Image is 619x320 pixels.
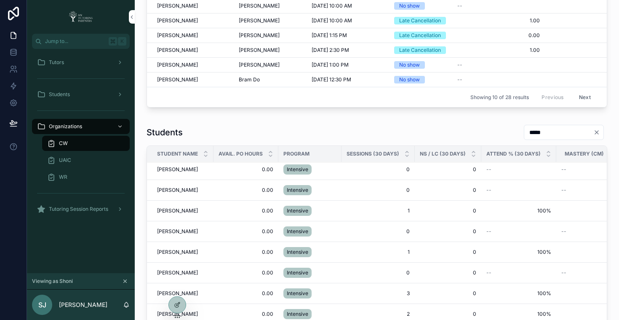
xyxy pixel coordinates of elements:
a: 0 [420,290,476,297]
a: 1.00 [457,47,540,54]
button: Next [573,91,597,104]
a: 0.00 [219,207,273,214]
span: 0.00 [219,290,273,297]
span: Showing 10 of 28 results [470,94,529,101]
a: [PERSON_NAME] [157,269,208,276]
a: [DATE] 2:30 PM [312,47,384,54]
span: 0 [347,166,410,173]
span: Intensive [287,207,308,214]
a: -- [486,166,551,173]
div: Late Cancellation [399,17,441,24]
a: No show [394,76,447,83]
span: [PERSON_NAME] [157,17,198,24]
span: Intensive [287,311,308,317]
span: [DATE] 10:00 AM [312,17,352,24]
span: [DATE] 2:30 PM [312,47,349,54]
span: Intensive [287,187,308,194]
span: 0 [420,207,476,214]
a: [DATE] 1:00 PM [312,62,384,68]
span: -- [457,3,462,9]
a: [PERSON_NAME] [239,3,301,9]
a: [PERSON_NAME] [157,207,208,214]
a: Intensive [283,245,336,259]
a: 100% [486,290,551,297]
a: Intensive [283,266,336,280]
span: 0 [347,269,410,276]
h1: Students [147,126,183,138]
a: [PERSON_NAME] [157,166,208,173]
a: 1.00 [457,17,540,24]
a: 0.00 [219,166,273,173]
div: No show [399,2,420,10]
a: [PERSON_NAME] [157,32,229,39]
a: 0 [420,187,476,194]
a: 100% [486,311,551,317]
div: No show [399,76,420,83]
span: SJ [38,300,46,310]
span: 0.00 [219,228,273,235]
a: [DATE] 12:30 PM [312,76,384,83]
span: Intensive [287,290,308,297]
span: -- [457,62,462,68]
button: Clear [593,129,603,136]
a: -- [561,187,614,194]
a: 0.00 [219,311,273,317]
a: 0 [420,166,476,173]
a: Bram Do [239,76,301,83]
a: 0 [347,187,410,194]
span: [DATE] 1:15 PM [312,32,347,39]
span: -- [561,187,566,194]
span: [PERSON_NAME] [157,249,198,255]
span: [DATE] 1:00 PM [312,62,349,68]
span: 0 [420,249,476,255]
a: 5 [561,311,614,317]
div: Late Cancellation [399,46,441,54]
a: [PERSON_NAME] [157,311,208,317]
span: [PERSON_NAME] [157,311,198,317]
a: CW [42,136,130,151]
span: [PERSON_NAME] [239,32,280,39]
span: Jump to... [45,38,105,45]
span: -- [486,166,491,173]
span: [PERSON_NAME] [157,187,198,194]
span: Students [49,91,70,98]
span: -- [561,166,566,173]
a: -- [561,228,614,235]
span: 1 [347,207,410,214]
span: 0 [347,228,410,235]
a: [DATE] 10:00 AM [312,3,384,9]
a: [PERSON_NAME] [157,228,208,235]
span: [PERSON_NAME] [157,62,198,68]
a: 4 [561,290,614,297]
span: [PERSON_NAME] [239,47,280,54]
span: Student Name [157,151,198,157]
span: Tutors [49,59,64,66]
a: 0.00 [219,249,273,255]
div: Late Cancellation [399,32,441,39]
span: Sessions (30 Days) [347,151,399,157]
span: [DATE] 10:00 AM [312,3,352,9]
img: App logo [66,10,96,24]
span: Intensive [287,269,308,276]
span: [PERSON_NAME] [157,290,198,297]
a: Intensive [283,204,336,218]
span: [DATE] 12:30 PM [312,76,351,83]
span: 0 [420,269,476,276]
span: Intensive [287,228,308,235]
a: [PERSON_NAME] [239,62,301,68]
a: [PERSON_NAME] [239,17,301,24]
span: NS / LC (30 Days) [420,151,466,157]
a: -- [486,269,551,276]
span: Viewing as Shoni [32,278,73,285]
a: Late Cancellation [394,17,447,24]
span: Organizations [49,123,82,130]
span: -- [561,269,566,276]
a: -- [486,187,551,194]
span: [PERSON_NAME] [157,76,198,83]
a: [PERSON_NAME] [157,17,229,24]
